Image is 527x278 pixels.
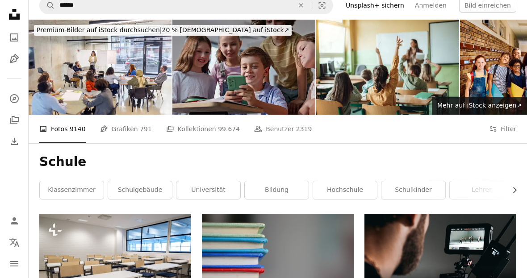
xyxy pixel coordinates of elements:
[489,115,516,143] button: Filter
[140,124,152,134] span: 791
[5,133,23,150] a: Bisherige Downloads
[5,111,23,129] a: Kollektionen
[5,90,23,108] a: Entdecken
[39,260,191,268] a: ein Klassenzimmer mit Schreibtischen und Stühlen neben einem großen Fenster
[450,181,514,199] a: Lehrer
[5,212,23,230] a: Anmelden / Registrieren
[313,181,377,199] a: Hochschule
[39,154,516,170] h1: Schule
[437,102,522,109] span: Mehr auf iStock anzeigen ↗
[40,181,104,199] a: Klassenzimmer
[381,181,445,199] a: Schulkinder
[29,20,171,115] img: Geschäftsfrau, die Seminaraktivitäten mit Flipchart auf dem Kongress leitet
[37,26,162,33] span: Premium-Bilder auf iStock durchsuchen |
[176,181,240,199] a: Universität
[5,255,23,273] button: Menü
[245,181,309,199] a: Bildung
[172,20,315,115] img: Aufgeregte Schulkinder spielen Handy und haben gemeinsam Spaß in der Klasse Nahaufnahme
[5,5,23,25] a: Startseite — Unsplash
[5,29,23,46] a: Fotos
[5,50,23,68] a: Grafiken
[108,181,172,199] a: Schulgebäude
[100,115,152,143] a: Grafiken 791
[202,260,354,268] a: Flachfokusfotografie von Büchern
[316,20,459,115] img: Schüler, die die Hände heben, während der Lehrer ihnen im Klassenzimmer Fragen stellt
[506,181,516,199] button: Liste nach rechts verschieben
[37,26,289,33] span: 20 % [DEMOGRAPHIC_DATA] auf iStock ↗
[432,97,527,115] a: Mehr auf iStock anzeigen↗
[5,233,23,251] button: Sprache
[218,124,240,134] span: 99.674
[29,20,297,41] a: Premium-Bilder auf iStock durchsuchen|20 % [DEMOGRAPHIC_DATA] auf iStock↗
[166,115,240,143] a: Kollektionen 99.674
[296,124,312,134] span: 2319
[254,115,312,143] a: Benutzer 2319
